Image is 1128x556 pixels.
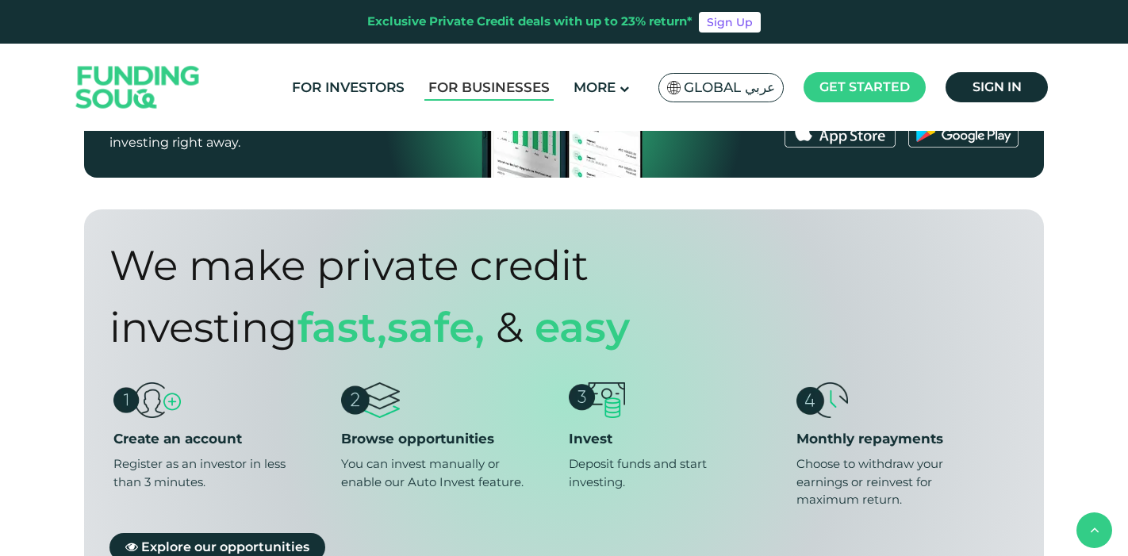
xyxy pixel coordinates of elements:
[946,72,1048,102] a: Sign in
[288,75,409,101] a: For Investors
[796,382,848,418] img: monthly-repayments
[141,539,309,554] span: Explore our opportunities
[341,430,559,447] div: Browse opportunities
[569,455,754,491] div: Deposit funds and start investing.
[785,116,895,148] img: App Store
[387,302,485,352] span: safe,
[341,455,527,491] div: You can invest manually or enable our Auto Invest feature.
[113,455,299,491] div: Register as an investor in less than 3 minutes.
[908,116,1019,148] img: Google Play
[973,79,1022,94] span: Sign in
[569,382,625,418] img: invest-money
[496,302,524,352] span: &
[367,13,693,31] div: Exclusive Private Credit deals with up to 23% return*
[535,302,630,352] span: Easy
[667,81,681,94] img: SA Flag
[569,430,787,447] div: Invest
[796,430,1015,447] div: Monthly repayments
[574,79,616,95] span: More
[109,235,927,359] div: We make private credit investing
[684,79,775,97] span: Global عربي
[297,302,387,352] span: Fast,
[113,382,181,418] img: create-account
[796,455,982,509] div: Choose to withdraw your earnings or reinvest for maximum return.
[819,79,910,94] span: Get started
[60,48,216,128] img: Logo
[1076,512,1112,548] button: back
[109,113,424,151] p: Download and register in seconds—start investing right away.
[424,75,554,101] a: For Businesses
[699,12,761,33] a: Sign Up
[113,430,332,447] div: Create an account
[341,382,401,418] img: browse-opportunities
